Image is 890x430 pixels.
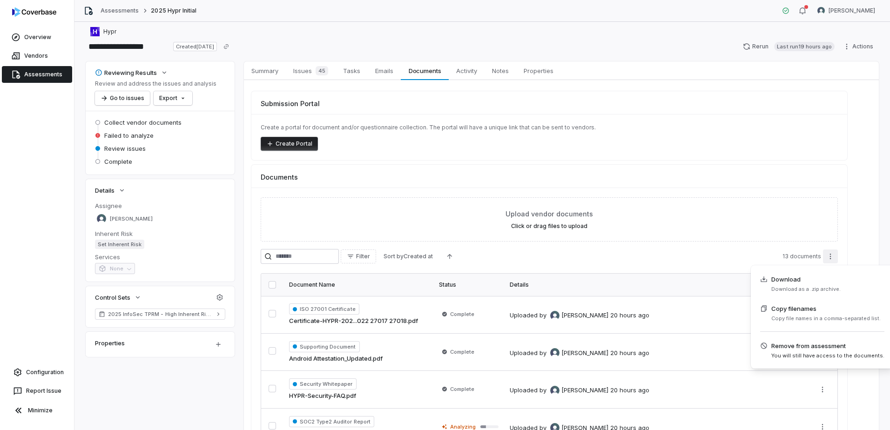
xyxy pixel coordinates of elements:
span: Copy file names [771,304,881,313]
span: You will still have access to the documents. [771,352,884,359]
span: Download [771,275,841,284]
span: Remove from assessment [771,341,884,350]
span: Copy file names in a comma-separated list. [771,315,881,322]
span: Download as a .zip archive. [771,286,841,293]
